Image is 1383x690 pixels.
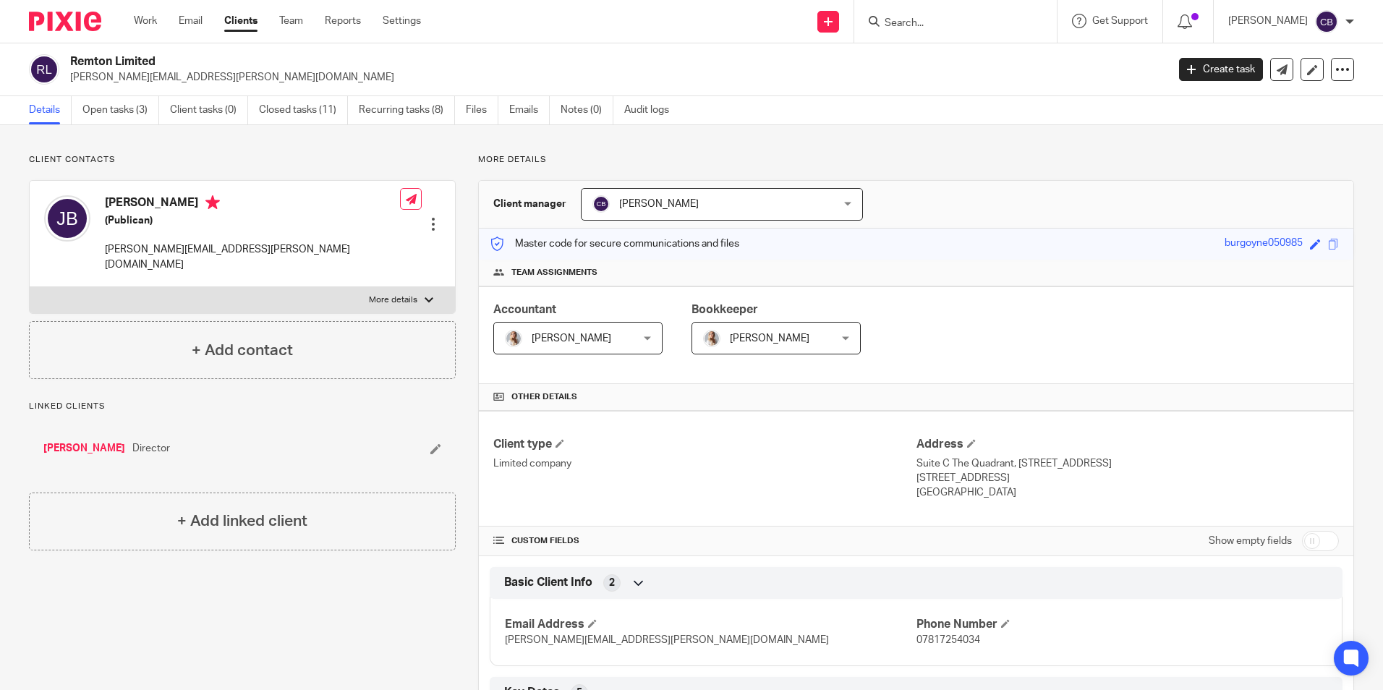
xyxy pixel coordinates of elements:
a: Settings [383,14,421,28]
a: Emails [509,96,550,124]
a: Files [466,96,498,124]
a: Details [29,96,72,124]
h2: Remton Limited [70,54,940,69]
a: Reports [325,14,361,28]
a: Team [279,14,303,28]
span: [PERSON_NAME] [619,199,699,209]
span: [PERSON_NAME] [532,333,611,344]
h4: Phone Number [916,617,1327,632]
img: svg%3E [44,195,90,242]
span: Director [132,441,170,456]
p: More details [369,294,417,306]
p: More details [478,154,1354,166]
a: Create task [1179,58,1263,81]
a: Recurring tasks (8) [359,96,455,124]
a: Client tasks (0) [170,96,248,124]
span: Accountant [493,304,556,315]
span: Basic Client Info [504,575,592,590]
span: Other details [511,391,577,403]
h3: Client manager [493,197,566,211]
p: [STREET_ADDRESS] [916,471,1339,485]
a: Open tasks (3) [82,96,159,124]
img: Pixie [29,12,101,31]
img: svg%3E [1315,10,1338,33]
p: [PERSON_NAME][EMAIL_ADDRESS][PERSON_NAME][DOMAIN_NAME] [105,242,400,272]
a: Work [134,14,157,28]
p: Suite C The Quadrant, [STREET_ADDRESS] [916,456,1339,471]
span: 2 [609,576,615,590]
p: Client contacts [29,154,456,166]
span: [PERSON_NAME] [730,333,809,344]
img: IMG_9968.jpg [703,330,720,347]
img: svg%3E [592,195,610,213]
h4: + Add contact [192,339,293,362]
span: [PERSON_NAME][EMAIL_ADDRESS][PERSON_NAME][DOMAIN_NAME] [505,635,829,645]
p: [PERSON_NAME] [1228,14,1308,28]
a: Audit logs [624,96,680,124]
h4: CUSTOM FIELDS [493,535,916,547]
span: Get Support [1092,16,1148,26]
a: Notes (0) [561,96,613,124]
h4: [PERSON_NAME] [105,195,400,213]
span: 07817254034 [916,635,980,645]
h4: + Add linked client [177,510,307,532]
a: Clients [224,14,258,28]
i: Primary [205,195,220,210]
p: [GEOGRAPHIC_DATA] [916,485,1339,500]
label: Show empty fields [1209,534,1292,548]
p: Linked clients [29,401,456,412]
a: Closed tasks (11) [259,96,348,124]
a: [PERSON_NAME] [43,441,125,456]
h4: Email Address [505,617,916,632]
img: svg%3E [29,54,59,85]
h4: Client type [493,437,916,452]
p: Limited company [493,456,916,471]
p: Master code for secure communications and files [490,237,739,251]
p: [PERSON_NAME][EMAIL_ADDRESS][PERSON_NAME][DOMAIN_NAME] [70,70,1157,85]
h5: (Publican) [105,213,400,228]
img: IMG_9968.jpg [505,330,522,347]
div: burgoyne050985 [1225,236,1303,252]
span: Team assignments [511,267,597,278]
span: Bookkeeper [691,304,758,315]
input: Search [883,17,1013,30]
h4: Address [916,437,1339,452]
a: Email [179,14,203,28]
